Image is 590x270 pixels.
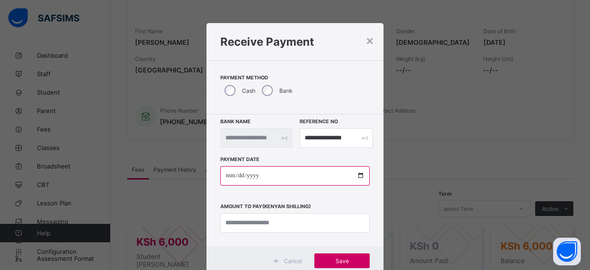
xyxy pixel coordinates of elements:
label: Cash [242,87,255,94]
span: Cancel [284,258,302,264]
span: Save [321,258,363,264]
label: Amount to pay (Kenyan Shilling) [220,204,311,210]
label: Bank Name [220,119,251,125]
button: Open asap [553,238,581,265]
span: Payment Method [220,75,370,81]
label: Bank [279,87,293,94]
label: Reference No [300,119,338,125]
div: × [366,32,374,48]
h1: Receive Payment [220,35,370,48]
label: Payment Date [220,156,260,162]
